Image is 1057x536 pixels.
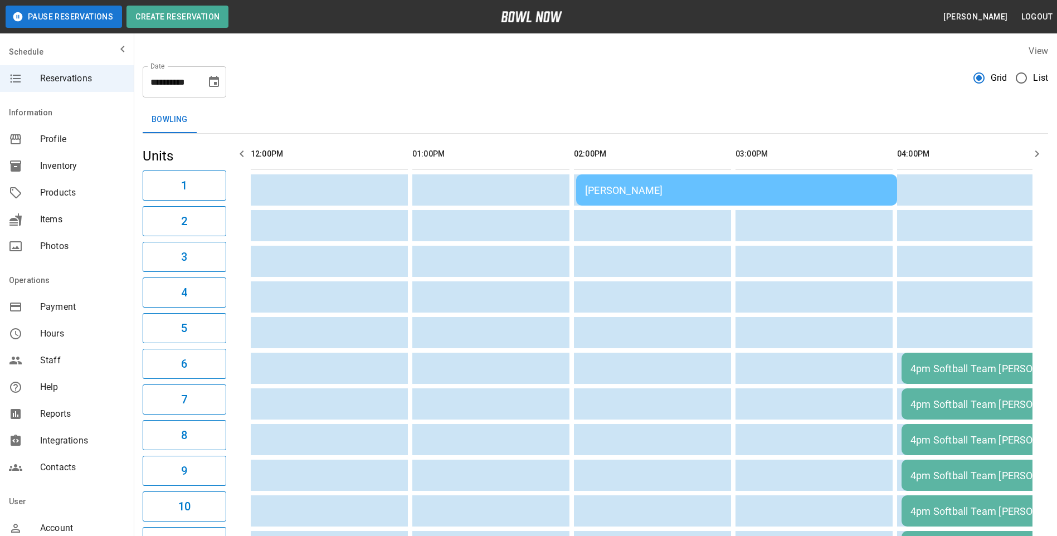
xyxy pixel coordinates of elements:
button: 10 [143,491,226,522]
h6: 9 [181,462,187,480]
h5: Units [143,147,226,165]
span: Photos [40,240,125,253]
div: [PERSON_NAME] [585,184,888,196]
span: Profile [40,133,125,146]
span: Inventory [40,159,125,173]
span: Reports [40,407,125,421]
span: Payment [40,300,125,314]
button: 5 [143,313,226,343]
span: Hours [40,327,125,340]
span: Reservations [40,72,125,85]
button: 7 [143,384,226,415]
button: 9 [143,456,226,486]
span: List [1033,71,1048,85]
span: Help [40,381,125,394]
span: Staff [40,354,125,367]
button: 1 [143,170,226,201]
h6: 3 [181,248,187,266]
button: Logout [1017,7,1057,27]
div: inventory tabs [143,106,1048,133]
th: 03:00PM [735,138,893,170]
label: View [1029,46,1048,56]
h6: 10 [178,498,191,515]
button: Choose date, selected date is Aug 24, 2025 [203,71,225,93]
span: Grid [991,71,1007,85]
h6: 2 [181,212,187,230]
th: 01:00PM [412,138,569,170]
h6: 8 [181,426,187,444]
button: 3 [143,242,226,272]
button: [PERSON_NAME] [939,7,1012,27]
button: 2 [143,206,226,236]
button: 4 [143,277,226,308]
button: Create Reservation [126,6,228,28]
button: Pause Reservations [6,6,122,28]
h6: 4 [181,284,187,301]
h6: 5 [181,319,187,337]
span: Items [40,213,125,226]
h6: 7 [181,391,187,408]
button: 6 [143,349,226,379]
h6: 1 [181,177,187,194]
h6: 6 [181,355,187,373]
span: Contacts [40,461,125,474]
th: 02:00PM [574,138,731,170]
span: Products [40,186,125,199]
th: 12:00PM [251,138,408,170]
button: Bowling [143,106,197,133]
img: logo [501,11,562,22]
span: Integrations [40,434,125,447]
button: 8 [143,420,226,450]
span: Account [40,522,125,535]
